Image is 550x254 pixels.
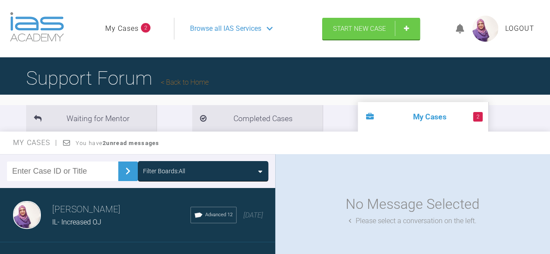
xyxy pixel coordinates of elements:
h3: [PERSON_NAME] [52,202,190,217]
div: Please select a conversation on the left. [349,215,477,227]
span: Advanced 12 [205,211,233,219]
span: 2 [141,23,150,33]
span: You have [76,140,160,146]
img: Sadia Bokhari [13,201,41,229]
span: Browse all IAS Services [190,23,261,34]
a: Back to Home [161,78,209,86]
li: Waiting for Mentor [26,105,157,132]
img: profile.png [472,16,498,42]
a: My Cases [105,23,139,34]
span: My Cases [13,139,58,147]
li: My Cases [358,102,488,132]
h1: Support Forum [26,63,209,93]
a: Start New Case [322,18,420,40]
img: chevronRight.28bd32b0.svg [121,164,135,178]
span: IL- Increased OJ [52,218,101,226]
div: No Message Selected [346,193,480,215]
strong: 2 unread messages [103,140,159,146]
span: Start New Case [333,25,386,33]
a: Logout [505,23,534,34]
input: Enter Case ID or Title [7,162,118,181]
span: 2 [473,112,483,122]
div: Filter Boards: All [143,166,185,176]
span: [DATE] [243,211,263,219]
li: Completed Cases [192,105,323,132]
img: logo-light.3e3ef733.png [10,12,64,42]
